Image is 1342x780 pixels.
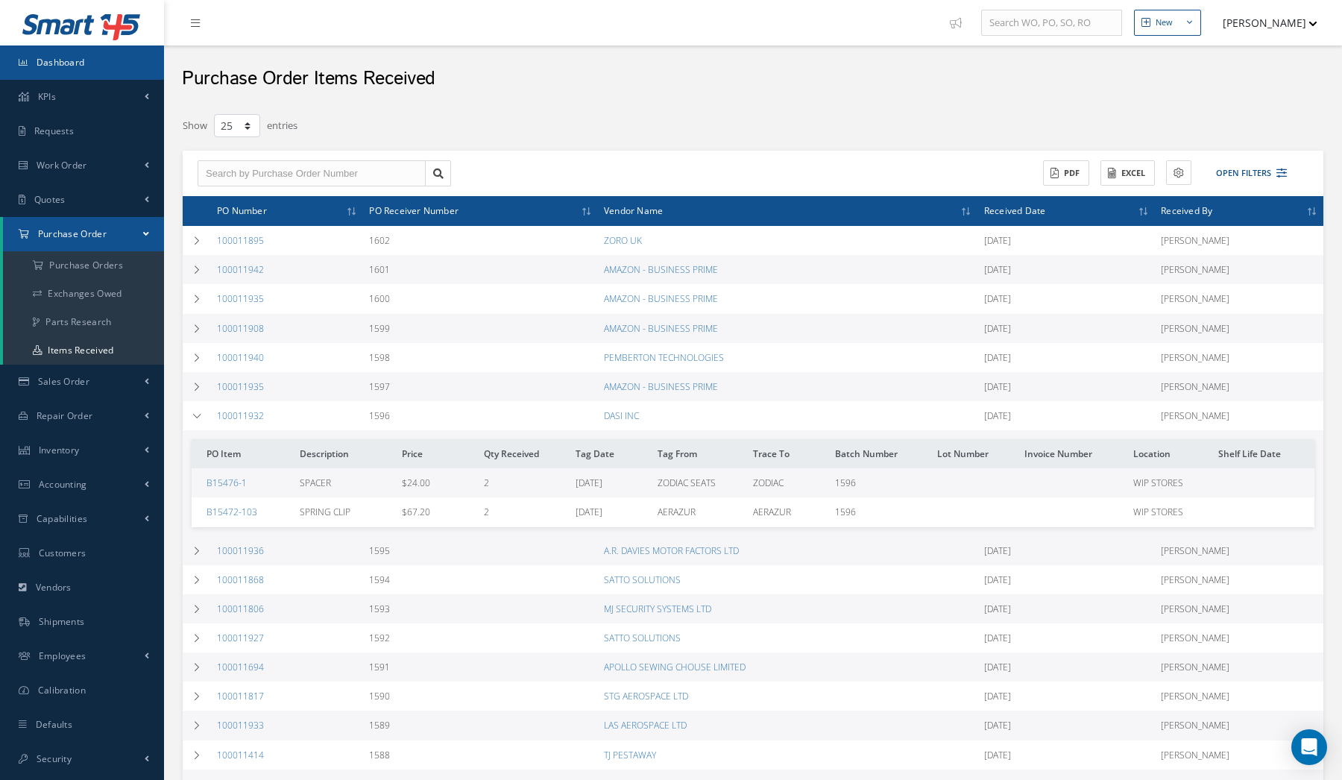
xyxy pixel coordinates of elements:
[604,351,724,364] a: PEMBERTON TECHNOLOGIES
[217,351,264,364] a: 100011940
[402,477,430,489] span: $24.00
[217,322,264,335] a: 100011908
[835,477,856,489] span: 1596
[363,372,598,401] td: 1597
[1161,203,1212,217] span: Received By
[978,372,1155,401] td: [DATE]
[604,603,711,615] a: MJ SECURITY SYSTEMS LTD
[294,439,396,468] th: Description
[1155,711,1323,740] td: [PERSON_NAME]
[39,444,80,456] span: Inventory
[217,632,264,644] a: 100011927
[207,506,257,518] a: B15472-103
[369,203,459,217] span: PO Receiver Number
[1155,652,1323,682] td: [PERSON_NAME]
[978,314,1155,343] td: [DATE]
[1133,506,1183,518] span: WIP STORES
[1134,10,1201,36] button: New
[363,401,598,430] td: 1596
[978,711,1155,740] td: [DATE]
[217,203,267,217] span: PO Number
[978,682,1155,711] td: [DATE]
[300,506,350,518] span: SPRING CLIP
[36,581,72,594] span: Vendors
[217,749,264,761] a: 100011414
[604,292,718,305] a: AMAZON - BUSINESS PRIME
[652,439,748,468] th: Tag From
[38,684,86,696] span: Calibration
[363,711,598,740] td: 1589
[37,409,93,422] span: Repair Order
[39,478,87,491] span: Accounting
[192,439,294,468] th: PO Item
[217,234,264,247] a: 100011895
[753,506,791,518] span: AERAZUR
[363,740,598,770] td: 1588
[604,719,687,732] a: LAS AEROSPACE LTD
[604,573,681,586] a: SATTO SOLUTIONS
[39,615,85,628] span: Shipments
[363,226,598,255] td: 1602
[363,255,598,284] td: 1601
[363,594,598,623] td: 1593
[363,314,598,343] td: 1599
[37,56,85,69] span: Dashboard
[658,506,696,518] span: AERAZUR
[34,125,74,137] span: Requests
[1155,565,1323,594] td: [PERSON_NAME]
[396,439,478,468] th: Price
[604,544,739,557] a: A.R. DAVIES MOTOR FACTORS LTD
[604,749,656,761] a: TJ PESTAWAY
[267,113,297,133] label: entries
[570,439,652,468] th: Tag Date
[217,292,264,305] a: 100011935
[576,506,602,518] span: [DATE]
[217,544,264,557] a: 100011936
[1133,477,1183,489] span: WIP STORES
[3,251,164,280] a: Purchase Orders
[978,594,1155,623] td: [DATE]
[978,623,1155,652] td: [DATE]
[38,90,56,103] span: KPIs
[1203,161,1287,186] button: Open Filters
[1155,682,1323,711] td: [PERSON_NAME]
[978,343,1155,372] td: [DATE]
[484,506,489,518] span: 2
[217,263,264,276] a: 100011942
[478,439,570,468] th: Qty Received
[363,536,598,565] td: 1595
[36,718,72,731] span: Defaults
[402,506,430,518] span: $67.20
[978,740,1155,770] td: [DATE]
[182,68,435,90] h2: Purchase Order Items Received
[3,280,164,308] a: Exchanges Owed
[363,682,598,711] td: 1590
[1155,401,1323,430] td: [PERSON_NAME]
[978,565,1155,594] td: [DATE]
[576,477,602,489] span: [DATE]
[1155,372,1323,401] td: [PERSON_NAME]
[1212,439,1314,468] th: Shelf Life Date
[183,113,207,133] label: Show
[604,690,688,702] a: STG AEROSPACE LTD
[217,690,264,702] a: 100011817
[484,477,489,489] span: 2
[300,477,331,489] span: SPACER
[1291,729,1327,765] div: Open Intercom Messenger
[604,661,746,673] a: APOLLO SEWING CHOUSE LIMITED
[978,401,1155,430] td: [DATE]
[604,203,663,217] span: Vendor Name
[1156,16,1173,29] div: New
[1155,255,1323,284] td: [PERSON_NAME]
[604,263,718,276] a: AMAZON - BUSINESS PRIME
[198,160,426,187] input: Search by Purchase Order Number
[363,343,598,372] td: 1598
[978,284,1155,313] td: [DATE]
[1100,160,1155,186] button: Excel
[978,226,1155,255] td: [DATE]
[604,632,681,644] a: SATTO SOLUTIONS
[747,439,829,468] th: Trace To
[217,661,264,673] a: 100011694
[217,603,264,615] a: 100011806
[1155,343,1323,372] td: [PERSON_NAME]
